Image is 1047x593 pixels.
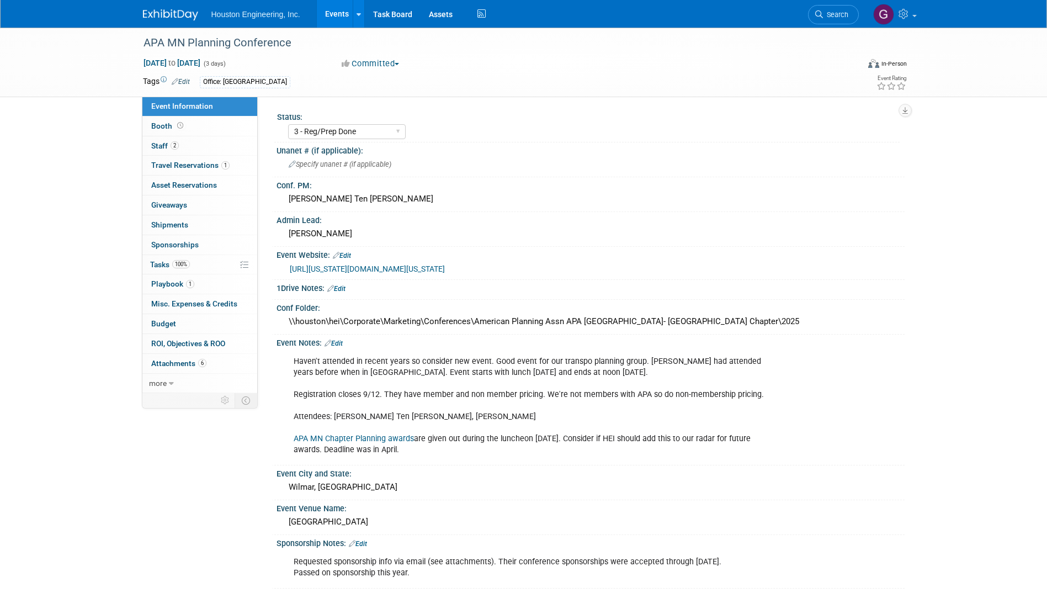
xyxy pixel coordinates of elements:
div: Event City and State: [277,465,905,479]
div: Unanet # (if applicable): [277,142,905,156]
div: Haven't attended in recent years so consider new event. Good event for our transpo planning group... [286,351,783,462]
div: Status: [277,109,900,123]
span: Event Information [151,102,213,110]
span: Attachments [151,359,206,368]
span: ROI, Objectives & ROO [151,339,225,348]
div: Sponsorship Notes: [277,535,905,549]
span: Tasks [150,260,190,269]
span: 6 [198,359,206,367]
a: Edit [333,252,351,260]
span: 1 [186,280,194,288]
img: Greg Bowles [873,4,894,25]
a: Booth [142,117,257,136]
a: Event Information [142,97,257,116]
span: (3 days) [203,60,226,67]
div: \\houston\hei\Corporate\Marketing\Conferences\American Planning Assn APA [GEOGRAPHIC_DATA]- [GEOG... [285,313,896,330]
div: Conf. PM: [277,177,905,191]
span: Houston Engineering, Inc. [211,10,300,19]
div: [GEOGRAPHIC_DATA] [285,513,896,531]
a: Asset Reservations [142,176,257,195]
a: Edit [327,285,346,293]
div: Event Rating [876,76,906,81]
img: Format-Inperson.png [868,59,879,68]
a: Edit [325,340,343,347]
span: Playbook [151,279,194,288]
span: Search [823,10,848,19]
a: Shipments [142,215,257,235]
a: Staff2 [142,136,257,156]
div: Event Website: [277,247,905,261]
span: Booth [151,121,185,130]
div: [PERSON_NAME] [285,225,896,242]
img: ExhibitDay [143,9,198,20]
span: Giveaways [151,200,187,209]
span: to [167,59,177,67]
div: [PERSON_NAME] Ten [PERSON_NAME] [285,190,896,208]
td: Personalize Event Tab Strip [216,393,235,407]
span: Misc. Expenses & Credits [151,299,237,308]
span: Booth not reserved yet [175,121,185,130]
div: Event Notes: [277,335,905,349]
a: Travel Reservations1 [142,156,257,175]
td: Toggle Event Tabs [235,393,257,407]
a: Search [808,5,859,24]
div: In-Person [881,60,907,68]
span: [DATE] [DATE] [143,58,201,68]
a: Edit [172,78,190,86]
div: Event Format [794,57,907,74]
a: Budget [142,314,257,333]
div: Admin Lead: [277,212,905,226]
span: Asset Reservations [151,181,217,189]
span: 2 [171,141,179,150]
span: Shipments [151,220,188,229]
a: Tasks100% [142,255,257,274]
a: more [142,374,257,393]
div: APA MN Planning Conference [140,33,842,53]
div: Wilmar, [GEOGRAPHIC_DATA] [285,479,896,496]
span: Staff [151,141,179,150]
div: Event Venue Name: [277,500,905,514]
div: 1Drive Notes: [277,280,905,294]
a: APA MN Chapter Planning awards [294,434,414,443]
a: Misc. Expenses & Credits [142,294,257,314]
a: Edit [349,540,367,548]
span: Specify unanet # (if applicable) [289,160,391,168]
a: [URL][US_STATE][DOMAIN_NAME][US_STATE] [290,264,445,273]
span: 100% [172,260,190,268]
span: 1 [221,161,230,170]
a: Giveaways [142,195,257,215]
div: Conf Folder: [277,300,905,314]
div: Requested sponsorship info via email (see attachments). Their conference sponsorships were accept... [286,551,783,584]
td: Tags [143,76,190,88]
span: more [149,379,167,388]
a: ROI, Objectives & ROO [142,334,257,353]
span: Budget [151,319,176,328]
a: Playbook1 [142,274,257,294]
span: Sponsorships [151,240,199,249]
span: Travel Reservations [151,161,230,170]
button: Committed [338,58,403,70]
div: Office: [GEOGRAPHIC_DATA] [200,76,290,88]
a: Sponsorships [142,235,257,255]
a: Attachments6 [142,354,257,373]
